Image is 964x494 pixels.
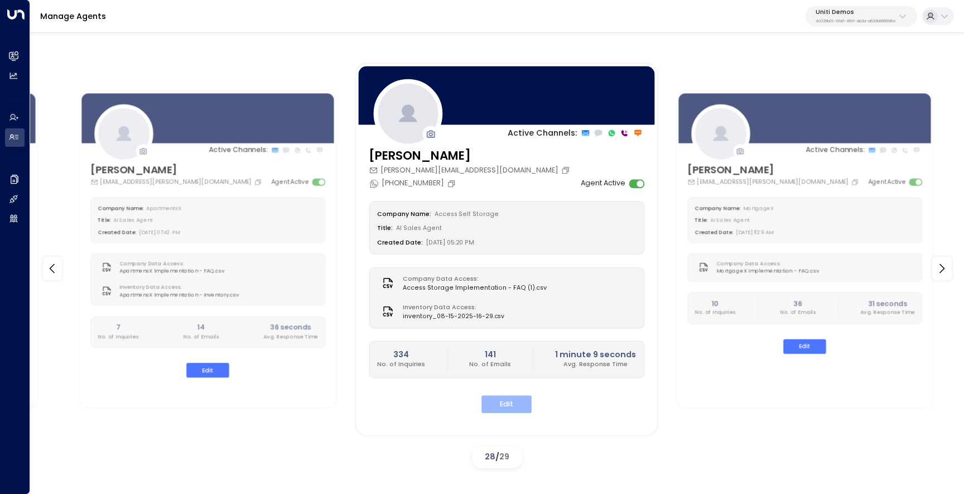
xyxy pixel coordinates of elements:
[139,229,180,236] span: [DATE] 07:42 PM
[378,238,423,247] label: Created Date:
[378,361,426,370] p: No. of Inquiries
[687,162,861,178] h3: [PERSON_NAME]
[695,309,735,317] p: No. of Inquiries
[40,11,106,22] a: Manage Agents
[369,166,572,176] div: [PERSON_NAME][EMAIL_ADDRESS][DOMAIN_NAME]
[98,205,143,212] label: Company Name:
[860,299,915,309] h2: 31 seconds
[695,299,735,309] h2: 10
[736,229,773,236] span: [DATE] 11:29 AM
[860,309,915,317] p: Avg. Response Time
[114,217,153,224] span: AI Sales Agent
[403,303,500,312] label: Inventory Data Access:
[119,292,239,300] span: ApartmensX Implementation - Inventory.csv
[485,451,495,462] span: 28
[555,349,636,361] h2: 1 minute 9 seconds
[119,260,220,268] label: Company Data Access:
[780,299,816,309] h2: 36
[716,268,819,276] span: MortgageX Implementation - FAQ.csv
[183,323,219,333] h2: 14
[119,284,235,292] label: Inventory Data Access:
[816,9,896,16] p: Uniti Demos
[711,217,750,224] span: AI Sales Agent
[426,238,475,247] span: [DATE] 05:20 PM
[868,178,906,187] label: Agent Active
[98,333,138,341] p: No. of Inquiries
[263,323,318,333] h2: 36 seconds
[263,333,318,341] p: Avg. Response Time
[90,162,264,178] h3: [PERSON_NAME]
[254,179,264,186] button: Copy
[469,361,511,370] p: No. of Emails
[119,268,225,276] span: ApartmensX Implementation - FAQ.csv
[695,217,708,224] label: Title:
[98,229,137,236] label: Created Date:
[403,275,542,284] label: Company Data Access:
[378,210,432,219] label: Company Name:
[447,179,458,188] button: Copy
[98,217,111,224] label: Title:
[743,205,774,212] span: MortgageX
[780,309,816,317] p: No. of Emails
[183,333,219,341] p: No. of Emails
[209,146,267,156] p: Active Channels:
[851,179,860,186] button: Copy
[98,323,138,333] h2: 7
[555,361,636,370] p: Avg. Response Time
[369,147,572,165] h3: [PERSON_NAME]
[783,339,826,354] button: Edit
[378,349,426,361] h2: 334
[806,6,917,27] button: Uniti Demos4c025b01-9fa0-46ff-ab3a-a620b886896e
[481,396,532,413] button: Edit
[271,178,309,187] label: Agent Active
[716,260,815,268] label: Company Data Access:
[90,178,264,187] div: [EMAIL_ADDRESS][PERSON_NAME][DOMAIN_NAME]
[472,446,522,468] div: /
[806,146,864,156] p: Active Channels:
[816,19,896,23] p: 4c025b01-9fa0-46ff-ab3a-a620b886896e
[561,166,572,175] button: Copy
[695,205,740,212] label: Company Name:
[403,312,505,321] span: inventory_08-15-2025-16-29.csv
[186,363,229,378] button: Edit
[378,224,393,233] label: Title:
[508,127,577,140] p: Active Channels:
[146,205,181,212] span: ApartmentsX
[695,229,734,236] label: Created Date:
[435,210,499,219] span: Access Self Storage
[396,224,442,233] span: AI Sales Agent
[687,178,861,187] div: [EMAIL_ADDRESS][PERSON_NAME][DOMAIN_NAME]
[469,349,511,361] h2: 141
[369,179,458,189] div: [PHONE_NUMBER]
[403,284,547,293] span: Access Storage Implementation - FAQ (1).csv
[499,451,509,462] span: 29
[581,179,625,189] label: Agent Active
